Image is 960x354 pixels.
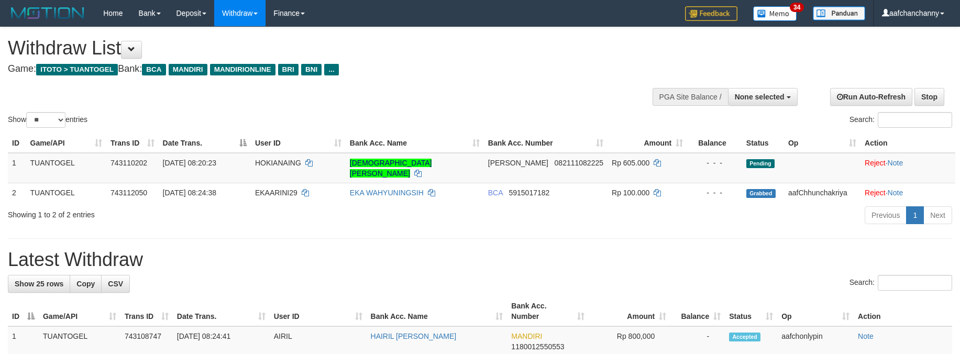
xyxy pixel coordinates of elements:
th: Bank Acc. Name: activate to sort column ascending [346,134,484,153]
span: Copy 5915017182 to clipboard [509,189,549,197]
td: TUANTOGEL [26,153,107,183]
td: · [860,183,955,202]
label: Search: [849,112,952,128]
span: 743110202 [111,159,147,167]
a: Reject [865,189,886,197]
th: User ID: activate to sort column ascending [251,134,346,153]
span: BCA [488,189,503,197]
h1: Withdraw List [8,38,630,59]
a: CSV [101,275,130,293]
span: 743112050 [111,189,147,197]
td: 1 [8,153,26,183]
span: Rp 100.000 [612,189,649,197]
span: Pending [746,159,775,168]
span: [DATE] 08:24:38 [163,189,216,197]
span: EKAARINI29 [255,189,297,197]
th: User ID: activate to sort column ascending [270,296,367,326]
span: MANDIRI [169,64,207,75]
th: Op: activate to sort column ascending [784,134,860,153]
th: Balance: activate to sort column ascending [670,296,725,326]
h1: Latest Withdraw [8,249,952,270]
img: Feedback.jpg [685,6,737,21]
th: Date Trans.: activate to sort column descending [159,134,251,153]
a: EKA WAHYUNINGSIH [350,189,424,197]
a: Note [888,159,903,167]
td: · [860,153,955,183]
th: Balance [687,134,742,153]
div: Showing 1 to 2 of 2 entries [8,205,392,220]
th: Bank Acc. Number: activate to sort column ascending [507,296,589,326]
th: Game/API: activate to sort column ascending [26,134,107,153]
span: Grabbed [746,189,776,198]
a: Reject [865,159,886,167]
th: Status: activate to sort column ascending [725,296,777,326]
a: Stop [914,88,944,106]
span: BNI [301,64,322,75]
th: Action [860,134,955,153]
td: aafChhunchakriya [784,183,860,202]
span: Show 25 rows [15,280,63,288]
th: Bank Acc. Number: activate to sort column ascending [484,134,608,153]
span: ITOTO > TUANTOGEL [36,64,118,75]
select: Showentries [26,112,65,128]
h4: Game: Bank: [8,64,630,74]
img: Button%20Memo.svg [753,6,797,21]
a: HAIRIL [PERSON_NAME] [371,332,457,340]
label: Search: [849,275,952,291]
span: Rp 605.000 [612,159,649,167]
input: Search: [878,275,952,291]
th: ID: activate to sort column descending [8,296,39,326]
img: panduan.png [813,6,865,20]
span: ... [324,64,338,75]
button: None selected [728,88,798,106]
th: Game/API: activate to sort column ascending [39,296,120,326]
span: MANDIRI [511,332,542,340]
a: Copy [70,275,102,293]
th: Trans ID: activate to sort column ascending [106,134,159,153]
span: Copy 082111082225 to clipboard [555,159,603,167]
a: [DEMOGRAPHIC_DATA][PERSON_NAME] [350,159,432,178]
span: Copy 1180012550553 to clipboard [511,342,564,351]
a: Note [858,332,874,340]
span: None selected [735,93,785,101]
span: BRI [278,64,299,75]
img: MOTION_logo.png [8,5,87,21]
a: 1 [906,206,924,224]
th: ID [8,134,26,153]
th: Status [742,134,784,153]
span: HOKIANAING [255,159,301,167]
td: 2 [8,183,26,202]
th: Op: activate to sort column ascending [777,296,854,326]
th: Amount: activate to sort column ascending [608,134,687,153]
th: Date Trans.: activate to sort column ascending [173,296,270,326]
div: - - - [691,158,738,168]
a: Previous [865,206,907,224]
th: Amount: activate to sort column ascending [589,296,670,326]
span: [PERSON_NAME] [488,159,548,167]
td: TUANTOGEL [26,183,107,202]
a: Run Auto-Refresh [830,88,912,106]
a: Next [923,206,952,224]
div: - - - [691,187,738,198]
span: [DATE] 08:20:23 [163,159,216,167]
a: Note [888,189,903,197]
th: Trans ID: activate to sort column ascending [120,296,173,326]
span: MANDIRIONLINE [210,64,275,75]
span: Accepted [729,333,760,341]
th: Action [854,296,952,326]
a: Show 25 rows [8,275,70,293]
span: BCA [142,64,165,75]
span: Copy [76,280,95,288]
span: 34 [790,3,804,12]
div: PGA Site Balance / [653,88,728,106]
label: Show entries [8,112,87,128]
th: Bank Acc. Name: activate to sort column ascending [367,296,507,326]
span: CSV [108,280,123,288]
input: Search: [878,112,952,128]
